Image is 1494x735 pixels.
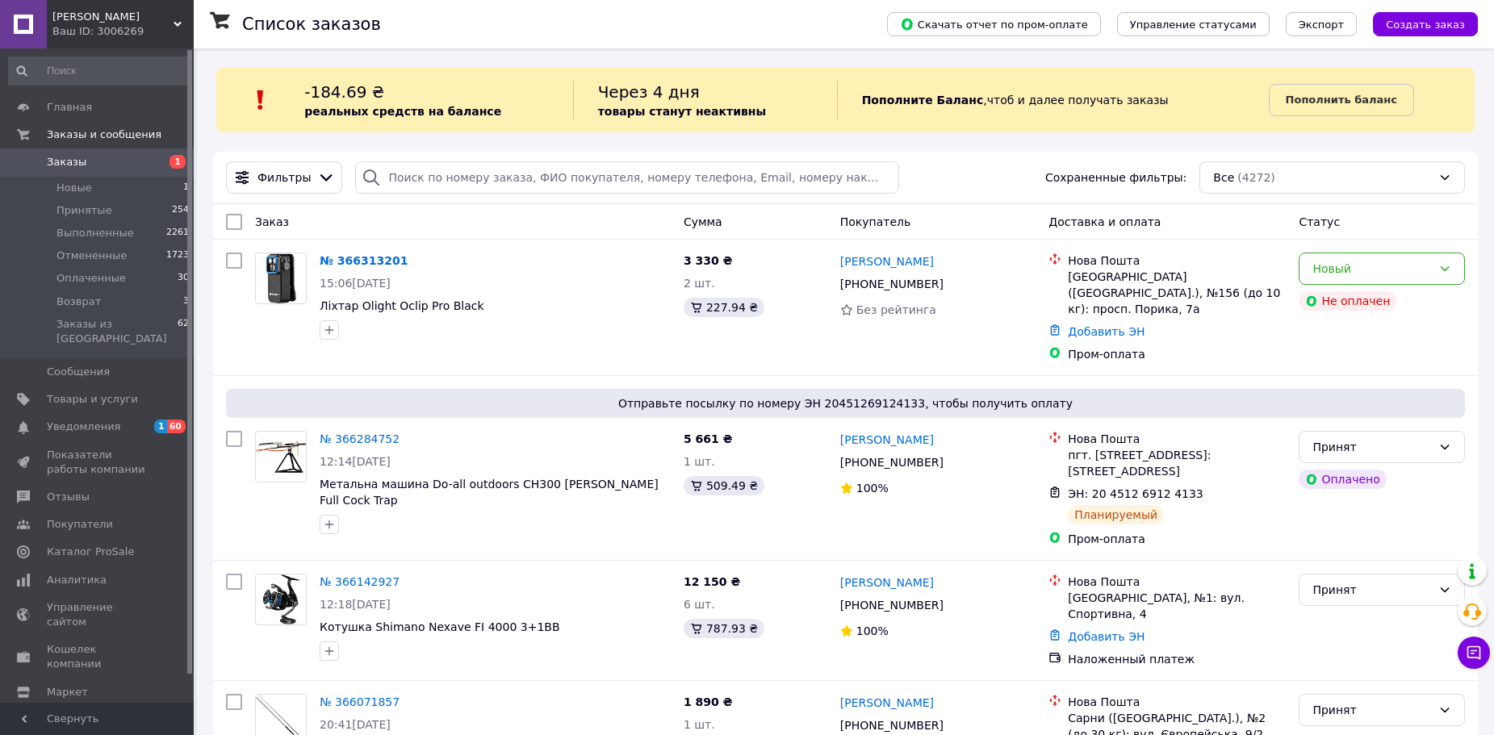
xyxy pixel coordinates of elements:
[684,598,715,611] span: 6 шт.
[255,215,289,228] span: Заказ
[52,10,174,24] span: ЯГУАР АРМС
[684,695,733,708] span: 1 890 ₴
[47,155,86,169] span: Заказы
[1269,84,1414,116] a: Пополнить баланс
[856,482,889,495] span: 100%
[840,432,934,448] a: [PERSON_NAME]
[47,573,107,587] span: Аналитика
[320,432,400,445] a: № 366284752
[1068,531,1286,547] div: Пром-оплата
[320,598,391,611] span: 12:18[DATE]
[355,161,898,194] input: Поиск по номеру заказа, ФИО покупателя, номеру телефона, Email, номеру накладной
[255,253,307,304] a: Фото товару
[1237,171,1275,184] span: (4272)
[1048,215,1161,228] span: Доставка и оплата
[1068,505,1164,524] div: Планируемый
[1286,12,1357,36] button: Экспорт
[154,420,167,433] span: 1
[249,88,273,112] img: :exclamation:
[1068,651,1286,667] div: Наложенный платеж
[266,253,296,303] img: Фото товару
[47,490,90,504] span: Отзывы
[47,545,134,559] span: Каталог ProSale
[1068,346,1286,362] div: Пром-оплата
[887,12,1101,36] button: Скачать отчет по пром-оплате
[47,127,161,142] span: Заказы и сообщения
[167,420,186,433] span: 60
[840,215,911,228] span: Покупатель
[1068,447,1286,479] div: пгт. [STREET_ADDRESS]: [STREET_ADDRESS]
[1312,701,1432,719] div: Принят
[1068,694,1286,710] div: Нова Пошта
[8,56,190,86] input: Поиск
[56,317,178,346] span: Заказы из [GEOGRAPHIC_DATA]
[840,719,944,732] span: [PHONE_NUMBER]
[1045,169,1186,186] span: Сохраненные фильтры:
[684,215,722,228] span: Сумма
[684,277,715,290] span: 2 шт.
[257,169,311,186] span: Фильтры
[262,574,299,624] img: Фото товару
[1068,431,1286,447] div: Нова Пошта
[183,294,189,309] span: 3
[56,203,112,218] span: Принятые
[1068,590,1286,622] div: [GEOGRAPHIC_DATA], №1: вул. Спортивна, 4
[684,455,715,468] span: 1 шт.
[840,278,944,290] span: [PHONE_NUMBER]
[320,299,484,312] span: Ліхтар Olight Oclip Pro Black
[320,478,659,507] a: Метальна машина Do-all outdoors CH300 [PERSON_NAME] Full Cock Trap
[255,431,307,482] a: Фото товару
[178,271,189,286] span: 30
[47,685,88,700] span: Маркет
[1286,94,1397,106] b: Пополнить баланс
[1357,17,1478,30] a: Создать заказ
[56,226,134,240] span: Выполненные
[320,620,560,633] a: Котушка Shimano Nexave FI 4000 3+1BB
[320,254,408,267] a: № 366313201
[1386,19,1465,31] span: Создать заказ
[684,718,715,731] span: 1 шт.
[684,476,764,495] div: 509.49 ₴
[1299,215,1340,228] span: Статус
[1299,470,1386,489] div: Оплачено
[1299,291,1396,311] div: Не оплачен
[47,600,149,629] span: Управление сайтом
[1068,630,1145,643] a: Добавить ЭН
[304,105,501,118] b: реальных средств на балансе
[840,599,944,612] span: [PHONE_NUMBER]
[172,203,189,218] span: 254
[47,420,120,434] span: Уведомления
[684,575,741,588] span: 12 150 ₴
[840,253,934,269] a: [PERSON_NAME]
[47,100,92,115] span: Главная
[1312,260,1432,278] div: Новый
[320,695,400,708] a: № 366071857
[56,181,92,195] span: Новые
[320,575,400,588] a: № 366142927
[256,441,306,474] img: Фото товару
[320,455,391,468] span: 12:14[DATE]
[840,695,934,711] a: [PERSON_NAME]
[684,254,733,267] span: 3 330 ₴
[1068,253,1286,269] div: Нова Пошта
[1312,438,1432,456] div: Принят
[56,294,101,309] span: Возврат
[47,448,149,477] span: Показатели работы компании
[56,271,126,286] span: Оплаченные
[320,277,391,290] span: 15:06[DATE]
[47,392,138,407] span: Товары и услуги
[684,298,764,317] div: 227.94 ₴
[52,24,194,39] div: Ваш ID: 3006269
[232,395,1458,411] span: Отправьте посылку по номеру ЭН 20451269124133, чтобы получить оплату
[684,619,764,638] div: 787.93 ₴
[840,574,934,591] a: [PERSON_NAME]
[166,226,189,240] span: 2261
[840,456,944,469] span: [PHONE_NUMBER]
[862,94,984,106] b: Пополните Баланс
[1458,637,1490,669] button: Чат с покупателем
[1373,12,1478,36] button: Создать заказ
[1068,487,1203,500] span: ЭН: 20 4512 6912 4133
[1068,269,1286,317] div: [GEOGRAPHIC_DATA] ([GEOGRAPHIC_DATA].), №156 (до 10 кг): просп. Порика, 7а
